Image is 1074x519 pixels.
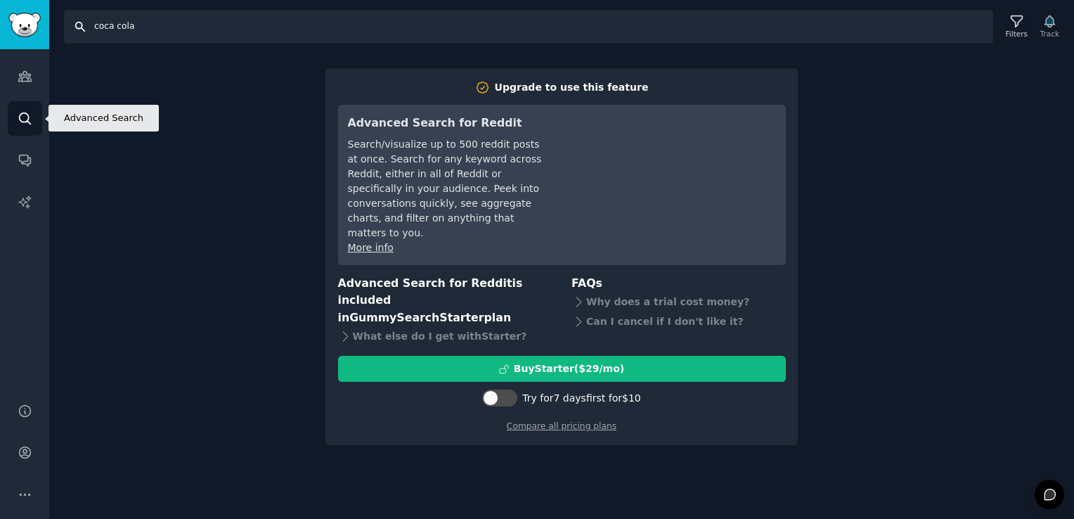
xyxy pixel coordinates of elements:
button: BuyStarter($29/mo) [338,356,786,382]
a: More info [348,242,394,253]
h3: Advanced Search for Reddit is included in plan [338,275,552,327]
div: Search/visualize up to 500 reddit posts at once. Search for any keyword across Reddit, either in ... [348,137,545,241]
iframe: YouTube video player [565,115,776,220]
h3: Advanced Search for Reddit [348,115,545,132]
a: Compare all pricing plans [507,421,616,431]
h3: FAQs [571,275,786,293]
div: Upgrade to use this feature [495,80,649,95]
div: Try for 7 days first for $10 [522,391,640,406]
div: Why does a trial cost money? [571,292,786,312]
img: GummySearch logo [8,13,41,37]
input: Search Keyword [64,10,993,44]
div: Can I cancel if I don't like it? [571,312,786,331]
div: What else do I get with Starter ? [338,326,552,346]
span: GummySearch Starter [349,311,484,324]
div: Filters [1006,29,1028,39]
div: Buy Starter ($ 29 /mo ) [514,361,624,376]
